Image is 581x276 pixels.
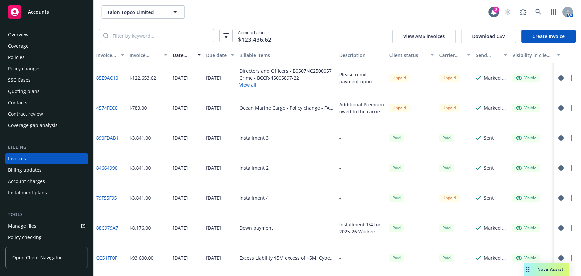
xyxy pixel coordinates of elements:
span: Nova Assist [537,266,564,272]
div: Marked as sent [484,254,507,261]
span: Paid [389,164,404,172]
div: Visible [516,255,536,261]
div: Sent [484,164,494,171]
div: [DATE] [173,74,188,81]
div: [DATE] [173,224,188,231]
span: Paid [439,134,454,142]
button: Invoice amount [127,47,170,63]
div: $122,653.62 [130,74,156,81]
button: Billable items [237,47,337,63]
div: Marked as sent [484,224,507,231]
button: View AMS invoices [392,30,456,43]
button: Invoice ID [94,47,127,63]
div: Paid [389,254,404,262]
input: Filter by keyword... [109,29,214,42]
a: Overview [5,29,88,40]
a: 79F55F95 [96,194,117,201]
div: Visible [516,75,536,81]
div: [DATE] [206,104,221,111]
a: Search [532,5,545,19]
div: [DATE] [173,254,188,261]
svg: Search [103,33,109,38]
div: Date issued [173,52,193,59]
div: Visible [516,225,536,231]
a: Quoting plans [5,86,88,97]
span: Paid [389,194,404,202]
a: 890FDAB1 [96,134,119,141]
a: 85E9AC10 [96,74,118,81]
div: Sent [484,194,494,201]
a: Account charges [5,176,88,187]
div: [DATE] [206,224,221,231]
button: Carrier status [436,47,473,63]
a: Create Invoice [521,30,576,43]
div: Unpaid [439,104,459,112]
a: Policy changes [5,63,88,74]
div: Paid [439,254,454,262]
div: Visible [516,105,536,111]
div: Unpaid [389,74,409,82]
button: View all [239,81,332,88]
div: Please remit payment upon receipt. Thank you! [339,71,384,85]
div: $3,841.00 [130,164,151,171]
div: Coverage gap analysis [8,120,58,131]
a: Contacts [5,97,88,108]
span: $123,436.62 [238,35,271,44]
a: 88C979A7 [96,224,118,231]
button: Nova Assist [524,263,569,276]
div: Visible [516,165,536,171]
a: Contract review [5,109,88,119]
div: Coverage [8,41,29,51]
div: Installment 3 [239,134,269,141]
div: Paid [389,134,404,142]
a: 84664990 [96,164,118,171]
span: Open Client Navigator [12,254,62,261]
div: Crime - BCCR-45005897-22 [239,74,332,81]
div: Additional Premium owed to the carrier for policy extension through [DATE]. [339,101,384,115]
div: - [339,254,341,261]
button: Due date [203,47,237,63]
div: Invoices [8,153,26,164]
div: Billing updates [8,165,42,175]
a: Coverage [5,41,88,51]
div: [DATE] [173,194,188,201]
div: Account charges [8,176,45,187]
div: Unpaid [439,194,459,202]
div: Paid [439,224,454,232]
div: [DATE] [173,134,188,141]
div: - [339,134,341,141]
button: Client status [387,47,436,63]
div: Excess Liability $5M excess of $5M, Cyber - Excess | $5M xs $5M - B0507NU2502923 [239,254,334,261]
div: Quoting plans [8,86,40,97]
div: Manage files [8,221,36,231]
div: Installment plans [8,187,47,198]
div: Installment 1/4 for 2025-26 Workers' Compensation policy. [339,221,384,235]
div: [DATE] [206,74,221,81]
div: Due date [206,52,227,59]
div: [DATE] [206,134,221,141]
span: Accounts [28,9,49,15]
a: CC51FF0F [96,254,117,261]
div: Installment 4 [239,194,269,201]
div: Down payment [239,224,273,231]
div: Overview [8,29,29,40]
div: Tools [5,211,88,218]
div: SSC Cases [8,75,31,85]
div: Installment 2 [239,164,269,171]
a: Accounts [5,3,88,21]
div: Contract review [8,109,43,119]
div: Unpaid [389,104,409,112]
div: Paid [439,164,454,172]
a: Manage files [5,221,88,231]
div: [DATE] [206,164,221,171]
div: Paid [389,224,404,232]
div: Carrier status [439,52,463,59]
div: Policies [8,52,25,63]
div: [DATE] [173,164,188,171]
button: Download CSV [461,30,516,43]
div: $93,600.00 [130,254,153,261]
